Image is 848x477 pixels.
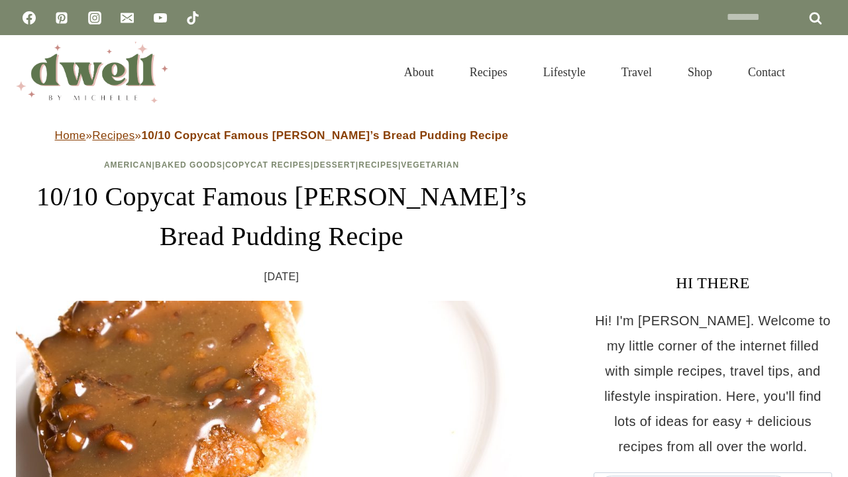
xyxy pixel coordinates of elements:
[670,49,730,95] a: Shop
[313,160,356,170] a: Dessert
[155,160,223,170] a: Baked Goods
[264,267,299,287] time: [DATE]
[92,129,134,142] a: Recipes
[358,160,398,170] a: Recipes
[104,160,152,170] a: American
[16,177,547,256] h1: 10/10 Copycat Famous [PERSON_NAME]’s Bread Pudding Recipe
[114,5,140,31] a: Email
[104,160,459,170] span: | | | | |
[594,308,832,459] p: Hi! I'm [PERSON_NAME]. Welcome to my little corner of the internet filled with simple recipes, tr...
[604,49,670,95] a: Travel
[55,129,509,142] span: » »
[386,49,452,95] a: About
[730,49,803,95] a: Contact
[141,129,508,142] strong: 10/10 Copycat Famous [PERSON_NAME]’s Bread Pudding Recipe
[401,160,459,170] a: Vegetarian
[225,160,311,170] a: Copycat Recipes
[81,5,108,31] a: Instagram
[452,49,525,95] a: Recipes
[386,49,803,95] nav: Primary Navigation
[525,49,604,95] a: Lifestyle
[594,271,832,295] h3: HI THERE
[180,5,206,31] a: TikTok
[16,42,168,103] img: DWELL by michelle
[48,5,75,31] a: Pinterest
[55,129,86,142] a: Home
[16,5,42,31] a: Facebook
[810,61,832,83] button: View Search Form
[147,5,174,31] a: YouTube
